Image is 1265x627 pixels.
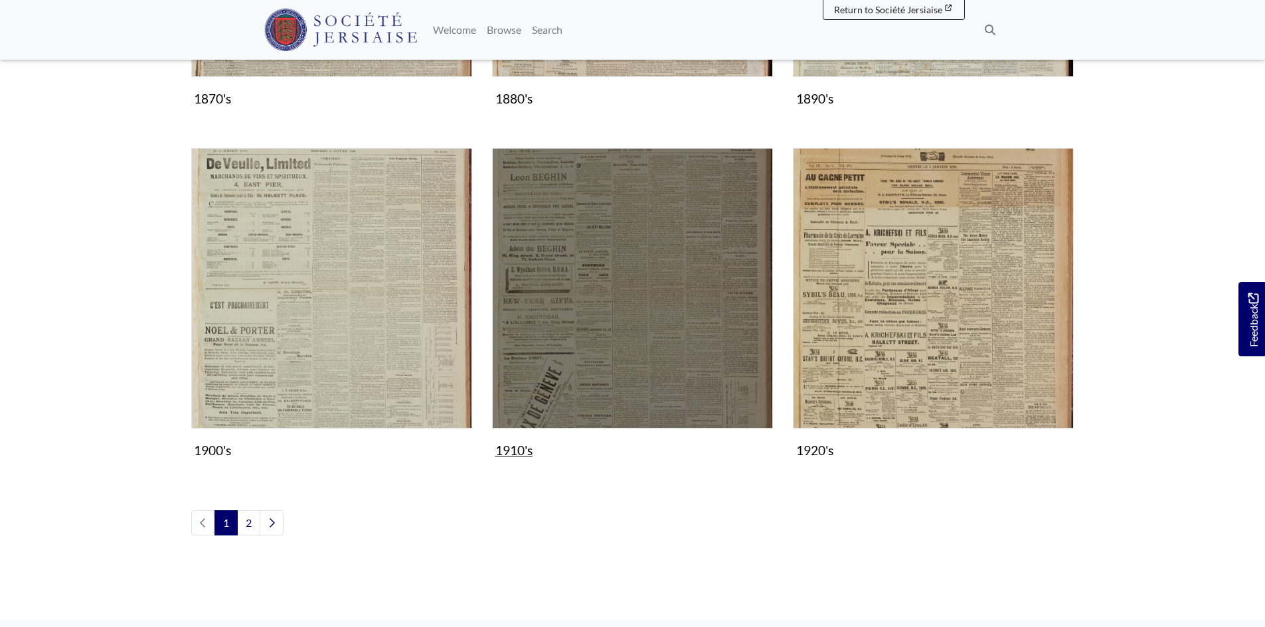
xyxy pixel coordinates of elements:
a: Next page [260,510,284,535]
div: Subcollection [181,148,482,484]
span: Goto page 1 [214,510,238,535]
nav: pagination [191,510,1074,535]
a: Would you like to provide feedback? [1238,282,1265,356]
img: 1920's [793,148,1074,429]
img: Société Jersiaise [264,9,418,51]
img: 1900's [191,148,472,429]
li: Previous page [191,510,215,535]
a: Goto page 2 [237,510,260,535]
a: 1910's 1910's [492,148,773,464]
img: 1910's [492,148,773,429]
a: 1900's 1900's [191,148,472,464]
div: Subcollection [783,148,1084,484]
div: Subcollection [482,148,783,484]
span: Feedback [1245,293,1261,347]
a: Welcome [428,17,481,43]
span: Return to Société Jersiaise [834,4,942,15]
a: Search [527,17,568,43]
a: Browse [481,17,527,43]
a: Société Jersiaise logo [264,5,418,54]
a: 1920's 1920's [793,148,1074,464]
